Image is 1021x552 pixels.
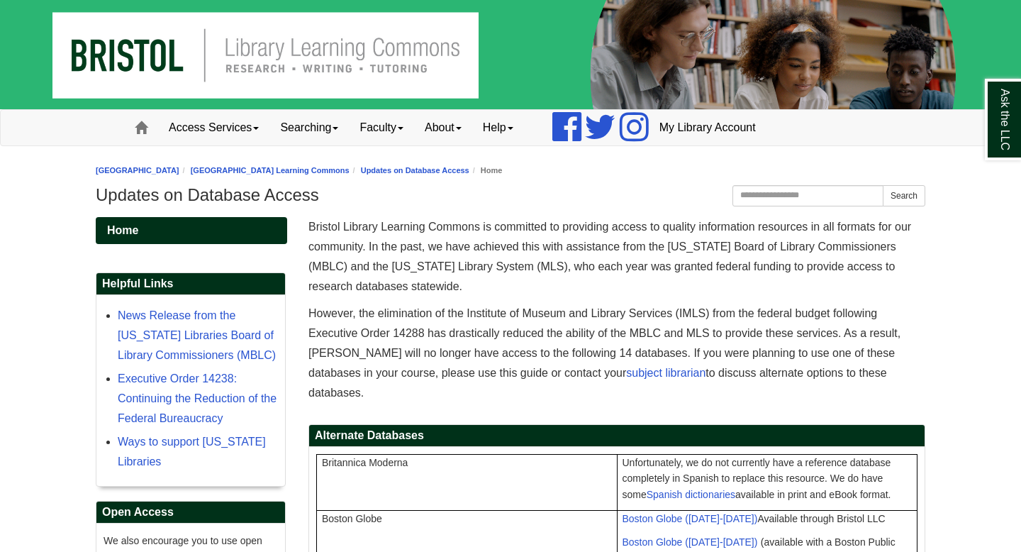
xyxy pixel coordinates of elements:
[309,425,925,447] h2: Alternate Databases
[623,457,891,501] span: Unfortunately, we do not currently have a reference database completely in Spanish to replace thi...
[107,224,138,236] span: Home
[191,166,350,175] a: [GEOGRAPHIC_DATA] Learning Commons
[158,110,269,145] a: Access Services
[96,502,285,524] h2: Open Access
[647,489,735,500] a: Spanish dictionaries
[469,164,503,177] li: Home
[322,513,382,524] span: Boston Globe
[118,436,266,468] a: Ways to support [US_STATE] Libraries
[361,166,469,175] a: Updates on Database Access
[322,457,408,468] span: Britannica Moderna
[626,367,705,379] a: subject librarian
[96,164,925,177] nav: breadcrumb
[349,110,414,145] a: Faculty
[623,536,758,548] a: Boston Globe ([DATE]-[DATE])
[118,372,277,424] a: Executive Order 14238: Continuing the Reduction of the Federal Bureaucracy
[269,110,349,145] a: Searching
[649,110,766,145] a: My Library Account
[96,166,179,175] a: [GEOGRAPHIC_DATA]
[96,273,285,295] h2: Helpful Links
[308,307,900,399] span: However, the elimination of the Institute of Museum and Library Services (IMLS) from the federal ...
[118,309,276,361] a: News Release from the [US_STATE] Libraries Board of Library Commissioners (MBLC)
[96,217,287,244] a: Home
[414,110,472,145] a: About
[623,513,886,524] span: Available through Bristol LLC
[472,110,524,145] a: Help
[623,513,758,524] a: Boston Globe ([DATE]-[DATE])
[308,221,911,292] span: Bristol Library Learning Commons is committed to providing access to quality information resource...
[883,185,925,206] button: Search
[96,185,925,205] h1: Updates on Database Access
